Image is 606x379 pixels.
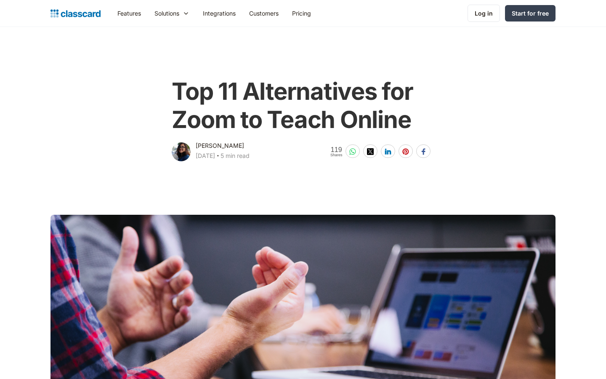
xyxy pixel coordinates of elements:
[196,151,215,161] div: [DATE]
[420,148,427,155] img: facebook-white sharing button
[475,9,493,18] div: Log in
[512,9,549,18] div: Start for free
[330,153,343,157] span: Shares
[242,4,285,23] a: Customers
[215,151,221,163] div: ‧
[148,4,196,23] div: Solutions
[367,148,374,155] img: twitter-white sharing button
[196,141,244,151] div: [PERSON_NAME]
[349,148,356,155] img: whatsapp-white sharing button
[330,146,343,153] span: 119
[402,148,409,155] img: pinterest-white sharing button
[196,4,242,23] a: Integrations
[172,77,434,134] h1: Top 11 Alternatives for Zoom to Teach Online
[111,4,148,23] a: Features
[468,5,500,22] a: Log in
[154,9,179,18] div: Solutions
[50,8,101,19] a: Logo
[285,4,318,23] a: Pricing
[221,151,250,161] div: 5 min read
[505,5,555,21] a: Start for free
[385,148,391,155] img: linkedin-white sharing button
